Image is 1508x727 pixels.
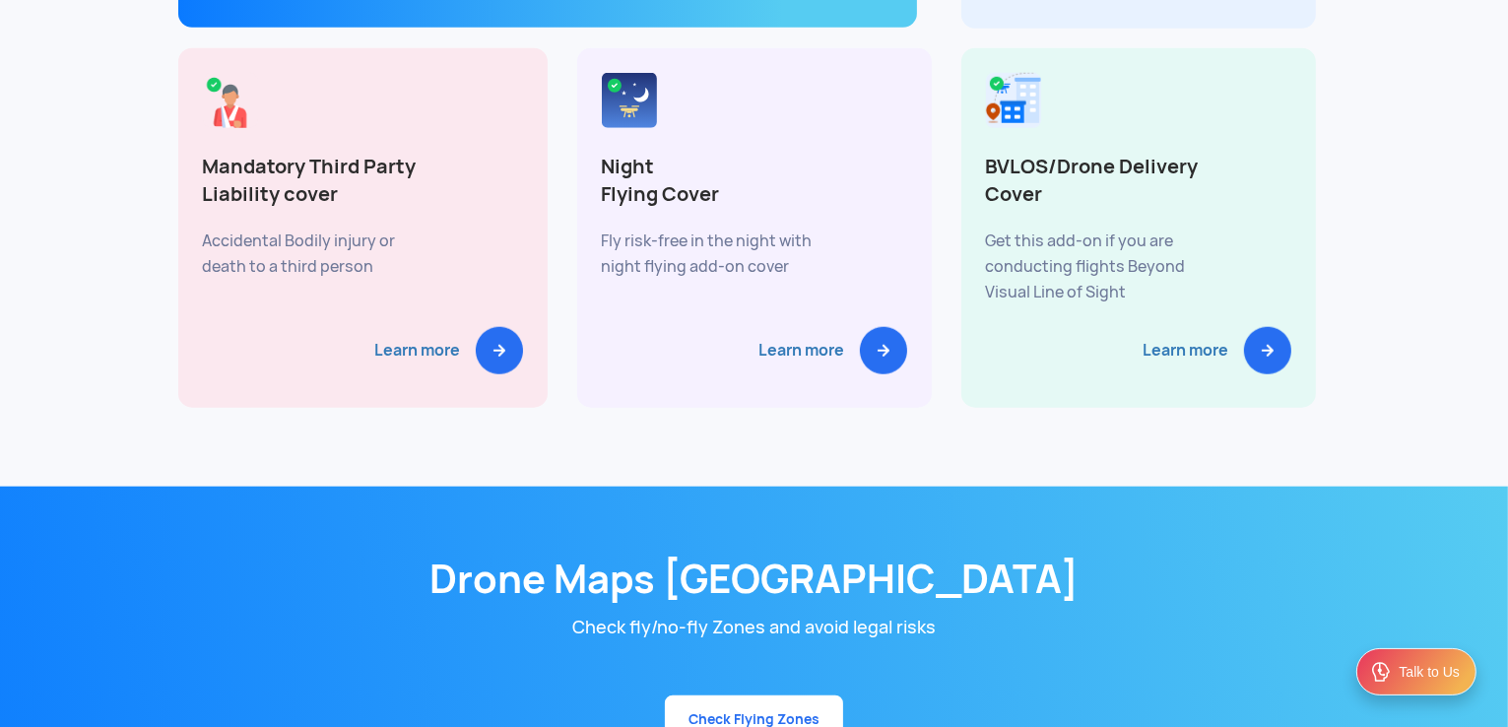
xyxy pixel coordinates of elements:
[1144,339,1244,363] p: Learn more
[860,327,907,374] img: Go to
[1369,660,1393,684] img: ic_Support.svg
[375,339,476,363] p: Learn more
[986,229,1203,327] p: Get this add-on if you are conducting flights Beyond Visual Line of Sight
[602,153,907,209] p: Night Flying Cover
[203,153,523,209] p: Mandatory Third Party Liability cover
[602,327,907,374] a: Learn more
[193,506,1316,605] h2: Drone Maps [GEOGRAPHIC_DATA]
[602,73,657,128] img: Night Flying Cover
[986,153,1291,209] p: BVLOS/Drone Delivery Cover
[203,327,523,374] a: Learn more
[203,73,258,128] img: Mandatory Third Party Liability Cover
[759,339,860,363] p: Learn more
[1244,327,1291,374] img: Go to
[476,327,523,374] img: Go to
[986,73,1041,128] img: BVLOS/Drone Delivery Cover
[602,229,819,327] p: Fly risk-free in the night with night flying add-on cover
[1400,662,1460,682] div: Talk to Us
[203,229,420,327] p: Accidental Bodily injury or death to a third person
[986,327,1291,374] a: Learn more
[193,615,1316,639] p: Check fly/no-fly Zones and avoid legal risks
